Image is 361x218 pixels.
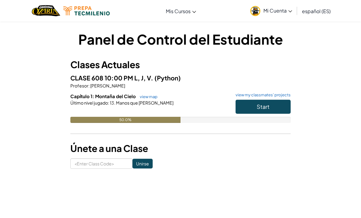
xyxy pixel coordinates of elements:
[137,94,158,99] a: view map
[115,100,173,106] span: Manos que [PERSON_NAME]
[109,100,115,106] span: 13.
[166,8,191,14] span: Mis Cursos
[32,5,60,17] a: Ozaria by CodeCombat logo
[70,74,154,82] span: CLASE 608 10:00 PM L, J, V.
[263,7,292,14] span: Mi Cuenta
[154,74,181,82] span: (Python)
[250,6,260,16] img: avatar
[70,117,180,123] div: 50.0%
[70,94,137,99] span: Capítulo 1: Montaña del Cielo
[299,3,334,19] a: español (ES)
[70,83,88,89] span: Profesor
[70,142,291,156] h3: Únete a una Clase
[132,159,153,169] input: Unirse
[88,83,90,89] span: :
[32,5,60,17] img: Home
[70,58,291,72] h3: Clases Actuales
[247,1,295,20] a: Mi Cuenta
[302,8,331,14] span: español (ES)
[63,6,110,16] img: Tecmilenio logo
[70,159,132,169] input: <Enter Class Code>
[257,103,270,110] span: Start
[163,3,199,19] a: Mis Cursos
[108,100,109,106] span: :
[233,93,291,97] a: view my classmates' projects
[70,30,291,49] h1: Panel de Control del Estudiante
[70,100,108,106] span: Último nivel jugado
[236,100,291,114] button: Start
[90,83,125,89] span: [PERSON_NAME]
